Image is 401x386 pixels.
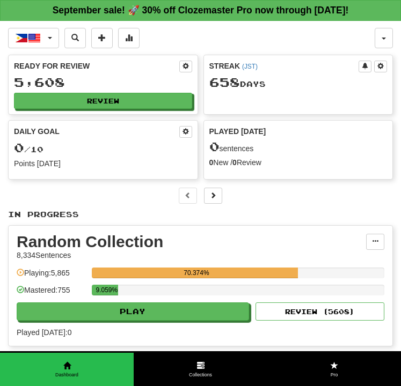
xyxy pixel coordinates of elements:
span: / 10 [14,145,43,154]
div: Points [DATE] [14,158,192,169]
strong: 0 [209,158,214,167]
div: 8,334 Sentences [17,250,366,261]
span: 0 [209,139,220,154]
p: In Progress [8,209,393,220]
span: Played [DATE]: 0 [17,327,384,338]
div: New / Review [209,157,388,168]
div: Daily Goal [14,126,179,138]
div: Mastered: 755 [17,285,86,302]
strong: September sale! 🚀 30% off Clozemaster Pro now through [DATE]! [53,5,349,16]
button: Search sentences [64,28,86,48]
span: 658 [209,75,240,90]
div: Playing: 5,865 [17,268,86,285]
div: Random Collection [17,234,366,250]
div: Ready for Review [14,61,179,71]
span: Pro [267,372,401,378]
strong: 0 [232,158,237,167]
div: 5,608 [14,76,192,89]
button: Review (5608) [256,302,384,321]
div: sentences [209,140,388,154]
button: Review [14,93,192,109]
div: 70.374% [95,268,297,278]
button: More stats [118,28,140,48]
button: Add sentence to collection [91,28,113,48]
span: Played [DATE] [209,126,266,137]
a: (JST) [242,63,258,70]
span: 0 [14,140,24,155]
span: Collections [134,372,267,378]
div: Streak [209,61,359,71]
div: 9.059% [95,285,118,295]
div: Day s [209,76,388,90]
button: Play [17,302,249,321]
